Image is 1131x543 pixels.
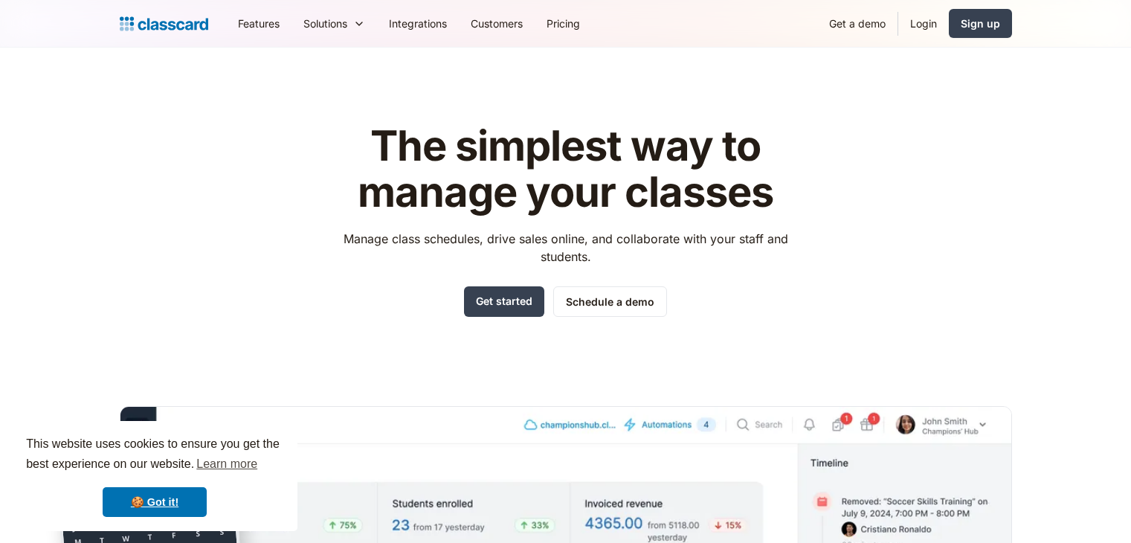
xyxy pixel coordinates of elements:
[464,286,544,317] a: Get started
[817,7,898,40] a: Get a demo
[120,13,208,34] a: home
[898,7,949,40] a: Login
[291,7,377,40] div: Solutions
[103,487,207,517] a: dismiss cookie message
[194,453,260,475] a: learn more about cookies
[377,7,459,40] a: Integrations
[329,123,802,215] h1: The simplest way to manage your classes
[535,7,592,40] a: Pricing
[303,16,347,31] div: Solutions
[961,16,1000,31] div: Sign up
[459,7,535,40] a: Customers
[949,9,1012,38] a: Sign up
[329,230,802,266] p: Manage class schedules, drive sales online, and collaborate with your staff and students.
[553,286,667,317] a: Schedule a demo
[12,421,297,531] div: cookieconsent
[26,435,283,475] span: This website uses cookies to ensure you get the best experience on our website.
[226,7,291,40] a: Features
